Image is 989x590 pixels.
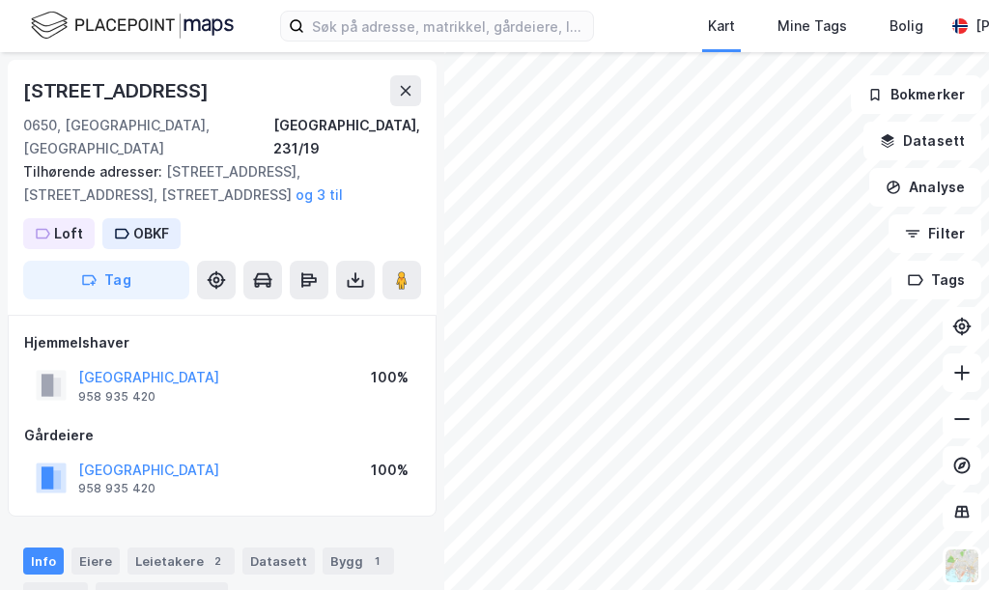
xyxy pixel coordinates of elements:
input: Søk på adresse, matrikkel, gårdeiere, leietakere eller personer [304,12,593,41]
div: Mine Tags [777,14,847,38]
div: Kontrollprogram for chat [892,497,989,590]
div: 0650, [GEOGRAPHIC_DATA], [GEOGRAPHIC_DATA] [23,114,273,160]
div: Bolig [890,14,923,38]
div: [STREET_ADDRESS], [STREET_ADDRESS], [STREET_ADDRESS] [23,160,406,207]
div: 958 935 420 [78,481,155,496]
div: 2 [208,551,227,571]
img: logo.f888ab2527a4732fd821a326f86c7f29.svg [31,9,234,42]
button: Filter [889,214,981,253]
button: Tag [23,261,189,299]
div: [STREET_ADDRESS] [23,75,212,106]
div: Kart [708,14,735,38]
button: Datasett [863,122,981,160]
span: Tilhørende adresser: [23,163,166,180]
div: OBKF [133,222,169,245]
div: 958 935 420 [78,389,155,405]
div: Gårdeiere [24,424,420,447]
button: Bokmerker [851,75,981,114]
div: 100% [371,366,409,389]
div: Eiere [71,548,120,575]
div: Loft [54,222,83,245]
div: Bygg [323,548,394,575]
div: Info [23,548,64,575]
div: Hjemmelshaver [24,331,420,354]
div: 1 [367,551,386,571]
iframe: Chat Widget [892,497,989,590]
div: 100% [371,459,409,482]
button: Analyse [869,168,981,207]
div: Datasett [242,548,315,575]
button: Tags [891,261,981,299]
div: Leietakere [127,548,235,575]
div: [GEOGRAPHIC_DATA], 231/19 [273,114,421,160]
